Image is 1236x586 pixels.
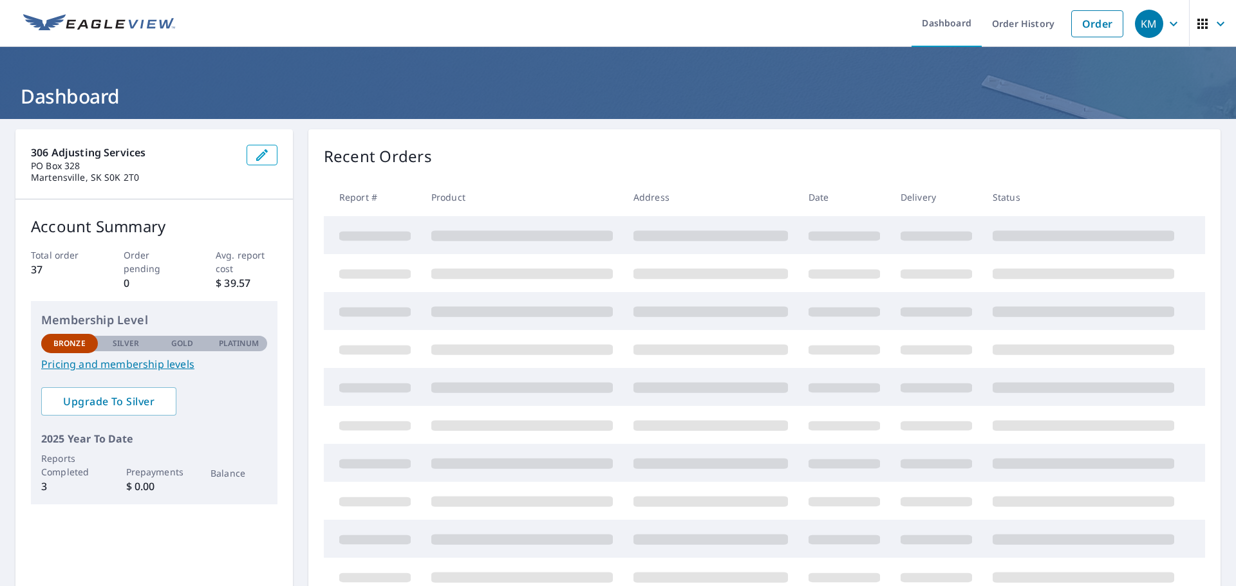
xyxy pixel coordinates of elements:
[41,387,176,416] a: Upgrade To Silver
[41,479,98,494] p: 3
[124,248,185,275] p: Order pending
[41,311,267,329] p: Membership Level
[216,248,277,275] p: Avg. report cost
[421,178,623,216] th: Product
[41,356,267,372] a: Pricing and membership levels
[51,394,166,408] span: Upgrade To Silver
[126,465,183,479] p: Prepayments
[31,172,236,183] p: Martensville, SK S0K 2T0
[623,178,798,216] th: Address
[324,145,432,168] p: Recent Orders
[126,479,183,494] p: $ 0.00
[171,338,193,349] p: Gold
[219,338,259,349] p: Platinum
[124,275,185,291] p: 0
[31,248,93,262] p: Total order
[798,178,890,216] th: Date
[31,145,236,160] p: 306 Adjusting Services
[216,275,277,291] p: $ 39.57
[31,160,236,172] p: PO Box 328
[31,262,93,277] p: 37
[113,338,140,349] p: Silver
[23,14,175,33] img: EV Logo
[1071,10,1123,37] a: Order
[31,215,277,238] p: Account Summary
[324,178,421,216] th: Report #
[53,338,86,349] p: Bronze
[15,83,1221,109] h1: Dashboard
[890,178,982,216] th: Delivery
[211,466,267,480] p: Balance
[982,178,1184,216] th: Status
[41,452,98,479] p: Reports Completed
[41,431,267,446] p: 2025 Year To Date
[1135,10,1163,38] div: KM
